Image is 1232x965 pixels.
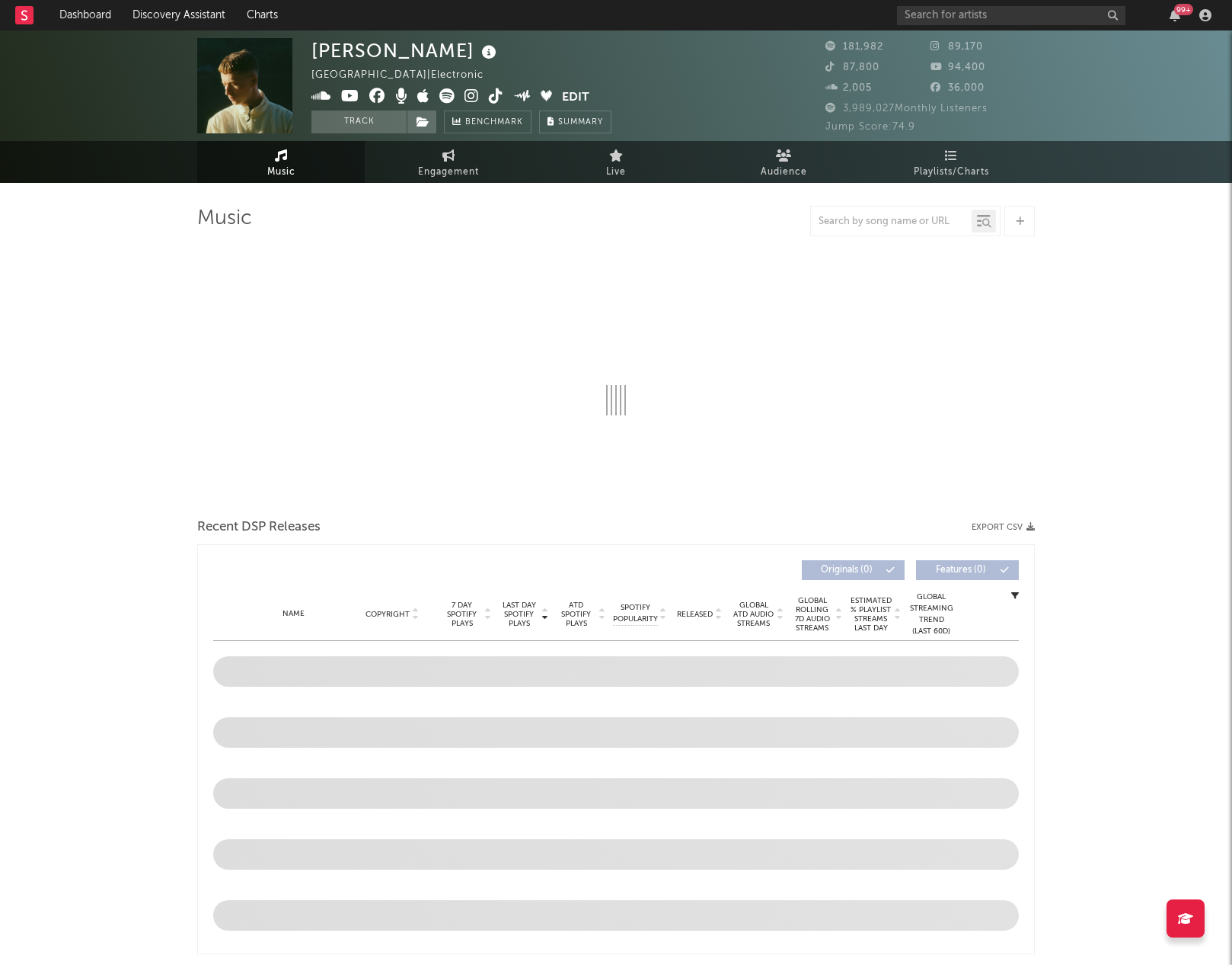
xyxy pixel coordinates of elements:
[197,518,321,537] span: Recent DSP Releases
[791,596,833,633] span: Global Rolling 7D Audio Streams
[867,141,1035,183] a: Playlists/Charts
[1170,9,1180,21] button: 99+
[1174,4,1193,15] div: 99 +
[825,63,879,72] span: 87,800
[562,88,589,107] button: Edit
[930,83,985,93] span: 36,000
[812,566,882,575] span: Originals ( 0 )
[811,216,972,228] input: Search by song name or URL
[365,610,410,619] span: Copyright
[606,163,626,181] span: Live
[556,601,596,628] span: ATD Spotify Plays
[825,42,883,52] span: 181,982
[825,122,915,132] span: Jump Score: 74.9
[802,560,905,580] button: Originals(0)
[930,42,983,52] span: 89,170
[244,608,343,620] div: Name
[825,83,872,93] span: 2,005
[532,141,700,183] a: Live
[930,63,985,72] span: 94,400
[761,163,807,181] span: Audience
[267,163,295,181] span: Music
[926,566,996,575] span: Features ( 0 )
[311,111,407,133] button: Track
[499,601,539,628] span: Last Day Spotify Plays
[558,118,603,127] span: Summary
[365,141,532,183] a: Engagement
[418,163,479,181] span: Engagement
[914,163,989,181] span: Playlists/Charts
[700,141,867,183] a: Audience
[850,596,892,633] span: Estimated % Playlist Streams Last Day
[311,66,501,85] div: [GEOGRAPHIC_DATA] | Electronic
[825,104,988,114] span: 3,989,027 Monthly Listeners
[197,141,365,183] a: Music
[444,111,531,133] a: Benchmark
[732,601,774,628] span: Global ATD Audio Streams
[897,6,1125,25] input: Search for artists
[465,114,523,132] span: Benchmark
[311,38,500,63] div: [PERSON_NAME]
[442,601,482,628] span: 7 Day Spotify Plays
[972,523,1035,532] button: Export CSV
[613,602,658,625] span: Spotify Popularity
[916,560,1019,580] button: Features(0)
[539,111,611,133] button: Summary
[908,592,954,637] div: Global Streaming Trend (Last 60D)
[677,610,713,619] span: Released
